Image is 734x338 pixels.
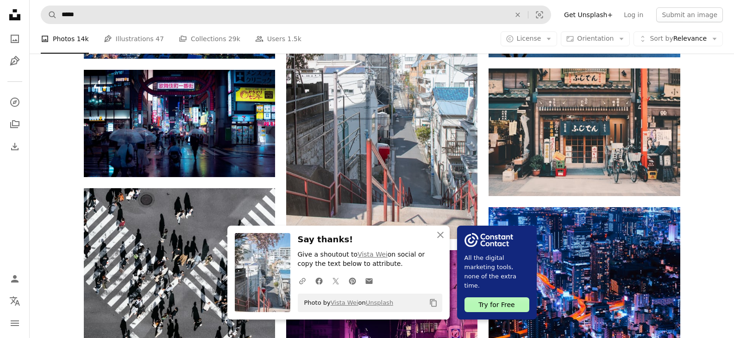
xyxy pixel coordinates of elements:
[464,297,529,312] div: Try for Free
[300,295,394,310] span: Photo by on
[286,92,477,100] a: red staircase bar handle
[426,295,441,311] button: Copy to clipboard
[650,34,707,43] span: Relevance
[489,128,680,136] a: three bicycles parked in front of building
[457,226,537,320] a: All the digital marketing tools, none of the extra time.Try for Free
[6,52,24,70] a: Illustrations
[528,6,551,24] button: Visual search
[6,93,24,111] a: Explore
[311,271,327,290] a: Share on Facebook
[561,31,630,46] button: Orientation
[156,34,164,44] span: 47
[358,251,388,258] a: Vista Wei
[331,299,358,306] a: Vista Wei
[179,24,240,54] a: Collections 29k
[656,7,723,22] button: Submit an image
[41,6,57,24] button: Search Unsplash
[366,299,393,306] a: Unsplash
[327,271,344,290] a: Share on Twitter
[84,70,275,177] img: a group of people walking down a street holding umbrellas
[6,292,24,310] button: Language
[634,31,723,46] button: Sort byRelevance
[104,24,164,54] a: Illustrations 47
[650,35,673,42] span: Sort by
[517,35,541,42] span: License
[577,35,614,42] span: Orientation
[288,34,301,44] span: 1.5k
[6,115,24,134] a: Collections
[255,24,301,54] a: Users 1.5k
[41,6,551,24] form: Find visuals sitewide
[489,68,680,196] img: three bicycles parked in front of building
[6,314,24,332] button: Menu
[618,7,649,22] a: Log in
[489,322,680,331] a: timelapse photography of vehicles and buildings
[298,250,442,269] p: Give a shoutout to on social or copy the text below to attribute.
[298,233,442,246] h3: Say thanks!
[344,271,361,290] a: Share on Pinterest
[228,34,240,44] span: 29k
[501,31,558,46] button: License
[361,271,377,290] a: Share over email
[6,270,24,288] a: Log in / Sign up
[508,6,528,24] button: Clear
[84,327,275,336] a: aerial view of people walking on cross pedestrian lane
[6,137,24,156] a: Download History
[6,30,24,48] a: Photos
[84,119,275,128] a: a group of people walking down a street holding umbrellas
[464,253,529,290] span: All the digital marketing tools, none of the extra time.
[464,233,513,247] img: file-1754318165549-24bf788d5b37
[6,6,24,26] a: Home — Unsplash
[558,7,618,22] a: Get Unsplash+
